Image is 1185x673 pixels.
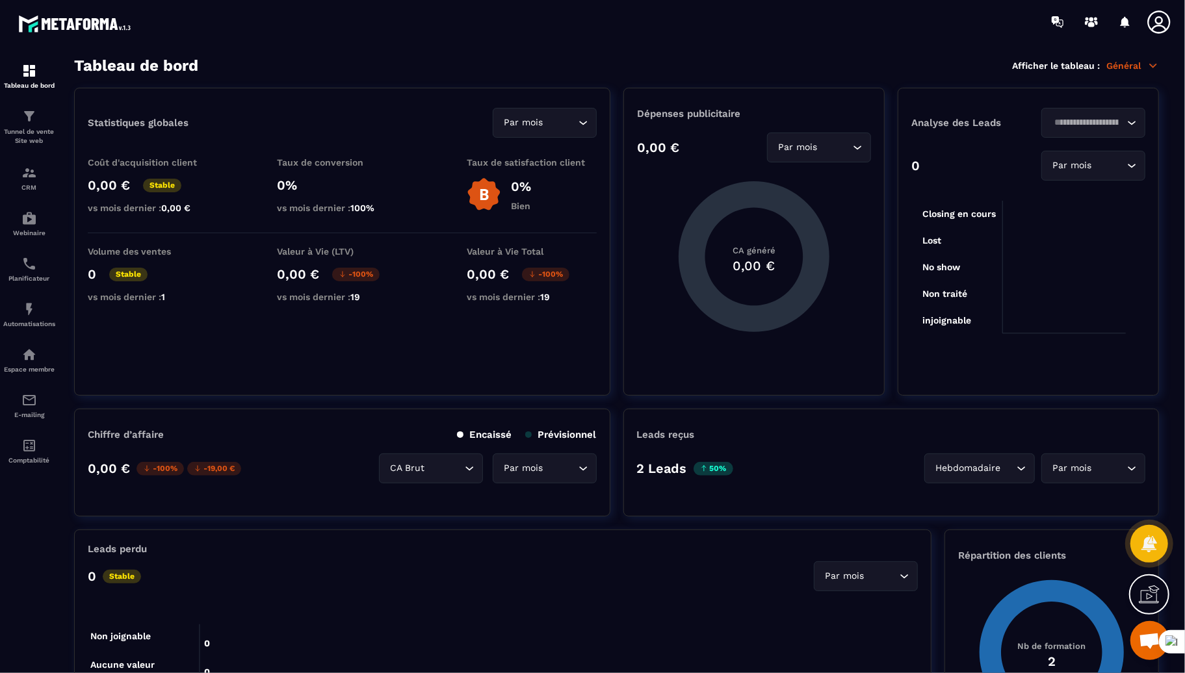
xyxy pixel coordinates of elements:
span: Par mois [1050,461,1095,476]
p: Tableau de bord [3,82,55,89]
input: Search for option [820,140,850,155]
img: formation [21,108,37,124]
p: E-mailing [3,411,55,418]
img: email [21,392,37,408]
p: Planificateur [3,275,55,282]
p: Stable [103,570,141,583]
div: Search for option [1041,453,1145,483]
img: automations [21,210,37,226]
p: -100% [522,268,569,281]
span: Hebdomadaire [933,461,1004,476]
img: formation [21,63,37,79]
p: Leads perdu [88,543,147,555]
span: Par mois [1050,159,1095,173]
p: vs mois dernier : [88,292,218,302]
p: Coût d'acquisition client [88,157,218,168]
p: -100% [137,462,184,476]
img: automations [21,301,37,317]
p: Stable [109,268,148,281]
input: Search for option [1050,116,1124,130]
div: Search for option [493,453,597,483]
p: 50% [694,462,733,476]
div: Search for option [493,108,597,138]
span: Par mois [501,461,546,476]
div: Mở cuộc trò chuyện [1130,621,1169,660]
p: 0% [511,179,531,194]
p: vs mois dernier : [467,292,597,302]
tspan: Lost [922,235,941,246]
span: CA Brut [387,461,428,476]
a: automationsautomationsWebinaire [3,201,55,246]
p: Tunnel de vente Site web [3,127,55,146]
p: Valeur à Vie (LTV) [277,246,407,257]
input: Search for option [867,569,896,583]
tspan: Closing en cours [922,209,996,220]
img: automations [21,347,37,362]
tspan: No show [922,262,961,272]
div: Search for option [1041,151,1145,181]
a: formationformationTunnel de vente Site web [3,99,55,155]
img: scheduler [21,256,37,272]
p: 0,00 € [637,140,679,155]
tspan: Aucune valeur [90,659,155,670]
p: 0% [277,177,407,193]
p: vs mois dernier : [277,203,407,213]
p: CRM [3,184,55,191]
input: Search for option [1004,461,1013,476]
p: Stable [143,179,181,192]
p: Volume des ventes [88,246,218,257]
a: emailemailE-mailing [3,383,55,428]
p: Chiffre d’affaire [88,429,164,440]
p: Taux de conversion [277,157,407,168]
input: Search for option [546,461,575,476]
tspan: Non traité [922,288,967,299]
p: vs mois dernier : [277,292,407,302]
p: Dépenses publicitaire [637,108,871,120]
tspan: Non joignable [90,631,151,642]
span: 1 [161,292,165,302]
div: Search for option [814,561,918,591]
input: Search for option [1095,159,1124,173]
p: 0,00 € [88,177,130,193]
a: accountantaccountantComptabilité [3,428,55,474]
a: automationsautomationsAutomatisations [3,292,55,337]
p: 0,00 € [467,266,509,282]
p: Taux de satisfaction client [467,157,597,168]
span: 0,00 € [161,203,190,213]
div: Search for option [924,453,1035,483]
p: Encaissé [457,429,512,440]
img: accountant [21,438,37,453]
p: Espace membre [3,366,55,373]
p: Analyse des Leads [911,117,1028,129]
p: Afficher le tableau : [1012,60,1100,71]
a: automationsautomationsEspace membre [3,337,55,383]
p: Général [1106,60,1159,71]
p: Bien [511,201,531,211]
p: 2 Leads [637,461,687,476]
a: schedulerschedulerPlanificateur [3,246,55,292]
span: 100% [350,203,374,213]
input: Search for option [546,116,575,130]
div: Search for option [1041,108,1145,138]
p: -19,00 € [187,462,241,476]
p: Répartition des clients [958,550,1145,561]
p: Leads reçus [637,429,695,440]
p: 0,00 € [88,461,130,476]
span: Par mois [501,116,546,130]
a: formationformationTableau de bord [3,53,55,99]
img: logo [18,12,135,36]
img: formation [21,165,37,181]
span: 19 [540,292,550,302]
div: Search for option [767,133,871,162]
input: Search for option [1095,461,1124,476]
span: 19 [350,292,360,302]
span: Par mois [775,140,820,155]
p: vs mois dernier : [88,203,218,213]
img: b-badge-o.b3b20ee6.svg [467,177,501,212]
p: Comptabilité [3,457,55,464]
p: Valeur à Vie Total [467,246,597,257]
p: 0 [911,158,920,173]
p: 0 [88,266,96,282]
span: Par mois [822,569,867,583]
a: formationformationCRM [3,155,55,201]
